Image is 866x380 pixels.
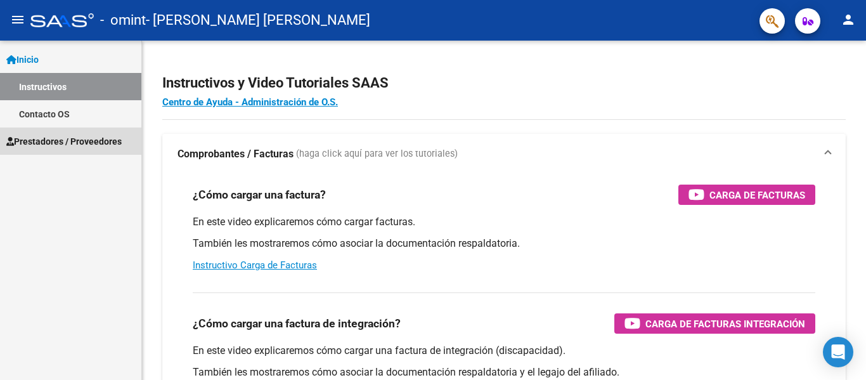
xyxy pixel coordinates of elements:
[823,337,853,367] div: Open Intercom Messenger
[6,53,39,67] span: Inicio
[193,344,815,358] p: En este video explicaremos cómo cargar una factura de integración (discapacidad).
[162,134,846,174] mat-expansion-panel-header: Comprobantes / Facturas (haga click aquí para ver los tutoriales)
[193,215,815,229] p: En este video explicaremos cómo cargar facturas.
[178,147,294,161] strong: Comprobantes / Facturas
[678,185,815,205] button: Carga de Facturas
[10,12,25,27] mat-icon: menu
[162,96,338,108] a: Centro de Ayuda - Administración de O.S.
[162,71,846,95] h2: Instructivos y Video Tutoriales SAAS
[841,12,856,27] mat-icon: person
[193,186,326,204] h3: ¿Cómo cargar una factura?
[6,134,122,148] span: Prestadores / Proveedores
[146,6,370,34] span: - [PERSON_NAME] [PERSON_NAME]
[709,187,805,203] span: Carga de Facturas
[100,6,146,34] span: - omint
[645,316,805,332] span: Carga de Facturas Integración
[193,315,401,332] h3: ¿Cómo cargar una factura de integración?
[614,313,815,334] button: Carga de Facturas Integración
[296,147,458,161] span: (haga click aquí para ver los tutoriales)
[193,237,815,251] p: También les mostraremos cómo asociar la documentación respaldatoria.
[193,259,317,271] a: Instructivo Carga de Facturas
[193,365,815,379] p: También les mostraremos cómo asociar la documentación respaldatoria y el legajo del afiliado.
